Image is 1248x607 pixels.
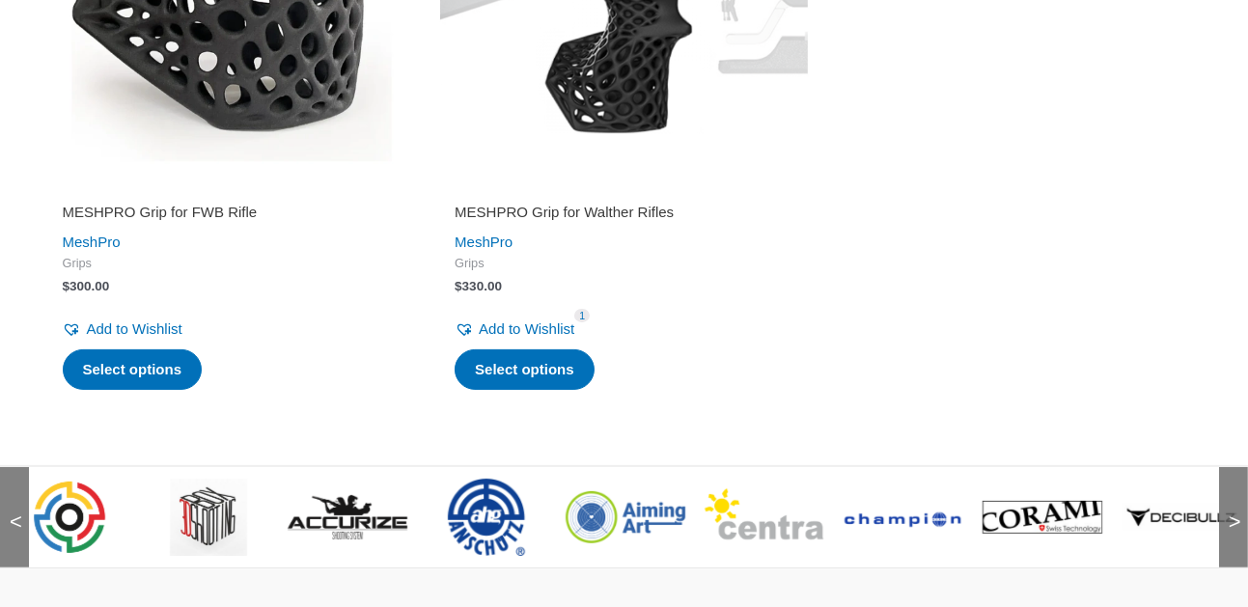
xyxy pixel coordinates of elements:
span: Add to Wishlist [479,320,574,337]
span: > [1219,493,1238,512]
iframe: Customer reviews powered by Trustpilot [455,176,793,199]
span: 1 [574,309,590,323]
iframe: Customer reviews powered by Trustpilot [63,176,402,199]
span: Add to Wishlist [87,320,182,337]
span: $ [63,279,70,293]
h2: MESHPRO Grip for FWB Rifle [63,203,402,222]
span: Grips [63,256,402,272]
a: Select options for “MESHPRO Grip for FWB Rifle” [63,349,203,390]
bdi: 330.00 [455,279,502,293]
span: $ [455,279,462,293]
a: Add to Wishlist [455,316,574,343]
a: MESHPRO Grip for Walther Rifles [455,203,793,229]
a: Select options for “MESHPRO Grip for Walther Rifles” [455,349,595,390]
span: Grips [455,256,793,272]
bdi: 300.00 [63,279,110,293]
a: MESHPRO Grip for FWB Rifle [63,203,402,229]
h2: MESHPRO Grip for Walther Rifles [455,203,793,222]
a: MeshPro [455,234,513,250]
a: Add to Wishlist [63,316,182,343]
a: MeshPro [63,234,121,250]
